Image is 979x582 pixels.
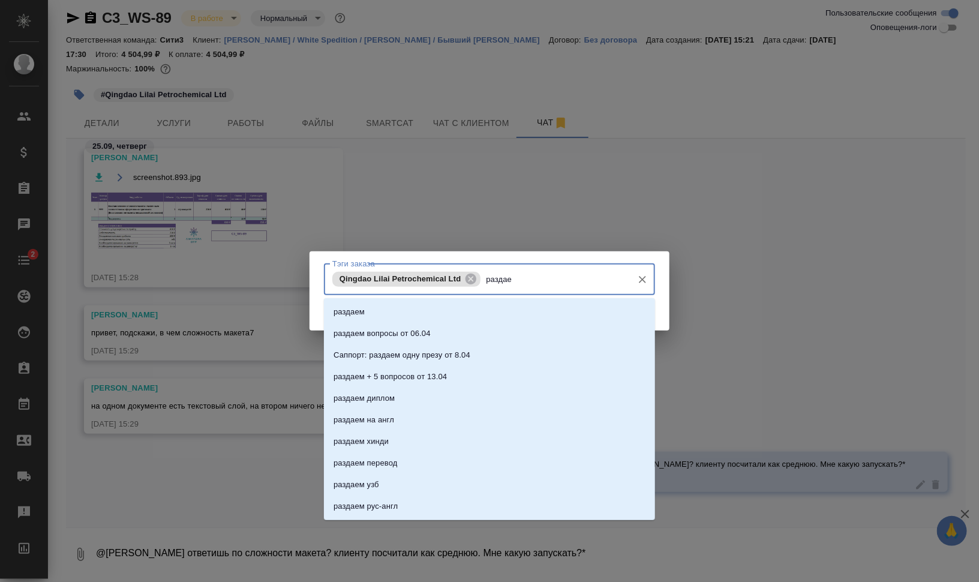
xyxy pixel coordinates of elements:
div: Qingdao Lilai Petrochemical Ltd [332,272,481,287]
p: Саппорт: раздаем одну презу от 8.04 [334,349,470,361]
span: Qingdao Lilai Petrochemical Ltd [332,274,468,283]
p: раздаем вопросы от 06.04 [334,328,431,340]
button: Очистить [634,271,651,288]
p: раздаем узб [334,479,379,491]
p: раздаем перевод [334,457,397,469]
p: раздаем рус-англ [334,500,398,512]
p: раздаем диплом [334,392,395,404]
p: раздаем + 5 вопросов от 13.04 [334,371,447,383]
p: раздаем на англ [334,414,394,426]
p: раздаем [334,306,365,318]
p: раздаем хинди [334,436,389,448]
